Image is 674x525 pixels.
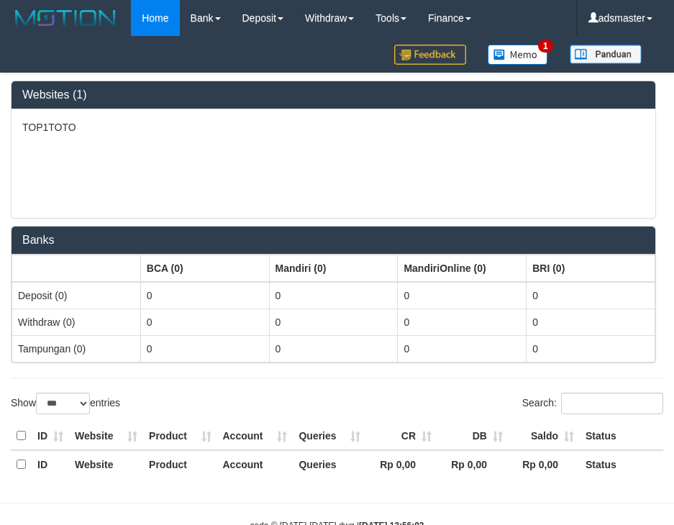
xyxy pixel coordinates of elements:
td: 0 [398,309,527,335]
th: Queries [293,422,366,450]
td: Withdraw (0) [12,309,141,335]
img: Feedback.jpg [394,45,466,65]
td: 0 [269,282,398,309]
td: Tampungan (0) [12,335,141,362]
td: 0 [398,335,527,362]
a: 1 [477,36,559,73]
th: CR [366,422,437,450]
td: 0 [527,309,655,335]
th: Group: activate to sort column ascending [398,255,527,282]
th: Group: activate to sort column ascending [140,255,269,282]
img: panduan.png [570,45,642,64]
td: 0 [269,309,398,335]
th: Queries [293,450,366,478]
img: MOTION_logo.png [11,7,120,29]
th: Account [217,450,293,478]
select: Showentries [36,393,90,414]
th: Saldo [509,422,580,450]
td: 0 [140,309,269,335]
img: Button%20Memo.svg [488,45,548,65]
span: 1 [538,40,553,52]
th: Group: activate to sort column ascending [12,255,141,282]
th: Website [69,422,143,450]
p: TOP1TOTO [22,120,645,134]
td: 0 [527,282,655,309]
h3: Websites (1) [22,88,645,101]
th: Status [580,450,663,478]
th: Website [69,450,143,478]
td: 0 [398,282,527,309]
th: DB [437,422,509,450]
th: Rp 0,00 [366,450,437,478]
th: ID [32,450,69,478]
input: Search: [561,393,663,414]
th: Status [580,422,663,450]
label: Show entries [11,393,120,414]
th: Account [217,422,293,450]
th: Group: activate to sort column ascending [269,255,398,282]
th: Rp 0,00 [437,450,509,478]
td: 0 [140,335,269,362]
label: Search: [522,393,663,414]
td: 0 [140,282,269,309]
th: Group: activate to sort column ascending [527,255,655,282]
th: Rp 0,00 [509,450,580,478]
th: ID [32,422,69,450]
th: Product [143,422,217,450]
td: 0 [269,335,398,362]
td: Deposit (0) [12,282,141,309]
td: 0 [527,335,655,362]
th: Product [143,450,217,478]
h3: Banks [22,234,645,247]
